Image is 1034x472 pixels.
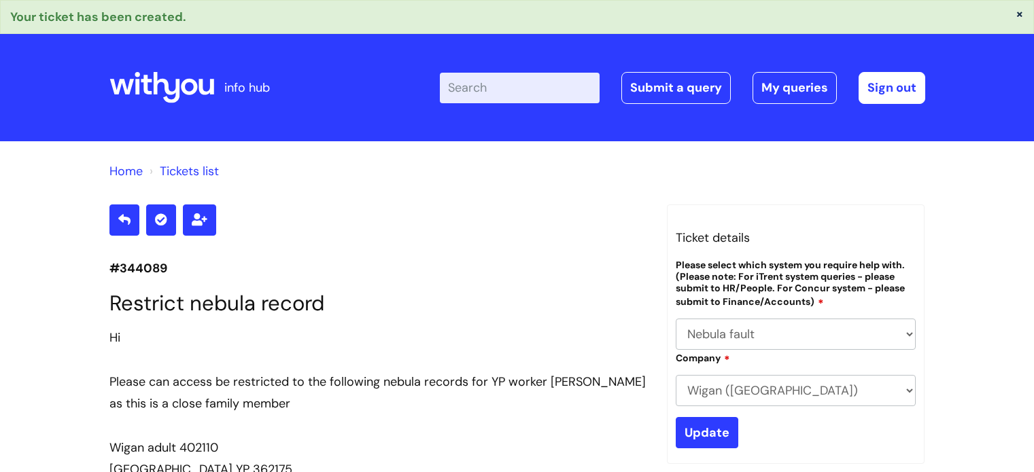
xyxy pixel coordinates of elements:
[1016,7,1024,20] button: ×
[621,72,731,103] a: Submit a query
[676,227,916,249] h3: Ticket details
[109,327,647,348] div: Hi
[676,417,738,448] input: Update
[109,291,647,316] h1: Restrict nebula record
[440,73,600,103] input: Search
[146,160,219,182] li: Tickets list
[676,259,916,308] label: Please select which system you require help with. (Please note: For iTrent system queries - pleas...
[109,160,143,182] li: Solution home
[224,77,270,98] p: info hub
[160,163,219,179] a: Tickets list
[109,371,647,415] div: Please can access be restricted to the following nebula records for YP worker [PERSON_NAME] as th...
[440,72,925,103] div: | -
[109,163,143,179] a: Home
[676,350,730,364] label: Company
[109,257,647,279] p: #344089
[109,437,647,458] div: Wigan adult 402110
[753,72,837,103] a: My queries
[859,72,925,103] a: Sign out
